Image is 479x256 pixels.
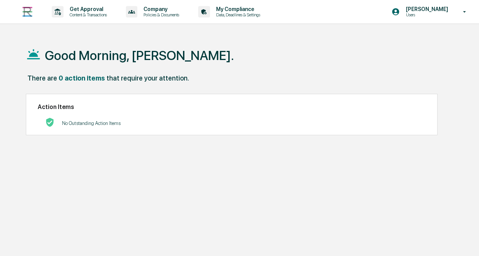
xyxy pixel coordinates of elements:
[400,6,452,12] p: [PERSON_NAME]
[59,74,105,82] div: 0 action items
[18,3,37,21] img: logo
[62,120,121,126] p: No Outstanding Action Items
[210,6,264,12] p: My Compliance
[64,12,111,17] p: Content & Transactions
[400,12,452,17] p: Users
[27,74,57,82] div: There are
[137,6,183,12] p: Company
[64,6,111,12] p: Get Approval
[107,74,189,82] div: that require your attention.
[137,12,183,17] p: Policies & Documents
[38,103,426,111] h2: Action Items
[45,48,234,63] h1: Good Morning, [PERSON_NAME].
[45,118,54,127] img: No Actions logo
[210,12,264,17] p: Data, Deadlines & Settings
